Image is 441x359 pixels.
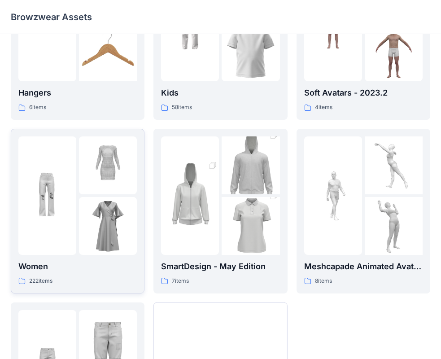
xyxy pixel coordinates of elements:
[11,11,92,23] p: Browzwear Assets
[161,260,279,273] p: SmartDesign - May Edition
[222,23,279,81] img: folder 3
[222,122,279,209] img: folder 2
[161,152,219,239] img: folder 1
[79,136,137,194] img: folder 2
[79,23,137,81] img: folder 3
[79,197,137,255] img: folder 3
[172,276,189,286] p: 7 items
[365,136,423,194] img: folder 2
[29,276,52,286] p: 222 items
[29,103,46,112] p: 6 items
[11,129,144,293] a: folder 1folder 2folder 3Women222items
[172,103,192,112] p: 58 items
[222,183,279,270] img: folder 3
[365,197,423,255] img: folder 3
[304,260,423,273] p: Meshcapade Animated Avatars
[153,129,287,293] a: folder 1folder 2folder 3SmartDesign - May Edition7items
[304,166,362,224] img: folder 1
[18,87,137,99] p: Hangers
[304,87,423,99] p: Soft Avatars - 2023.2
[315,276,332,286] p: 8 items
[297,129,430,293] a: folder 1folder 2folder 3Meshcapade Animated Avatars8items
[18,166,76,224] img: folder 1
[315,103,332,112] p: 4 items
[18,260,137,273] p: Women
[365,23,423,81] img: folder 3
[161,87,279,99] p: Kids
